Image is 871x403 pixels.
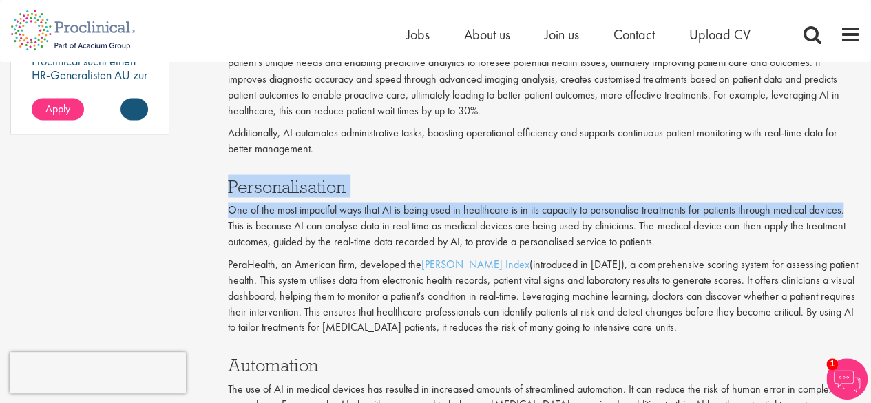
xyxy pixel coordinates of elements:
h3: Automation [228,355,861,373]
p: One of the most impactful ways that AI is being used in healthcare is in its capacity to personal... [228,202,861,249]
p: PeraHealth, an American firm, developed the (introduced in [DATE]), a comprehensive scoring syste... [228,256,861,335]
a: About us [464,25,510,43]
img: logo_orange.svg [22,22,33,33]
a: Join us [545,25,579,43]
p: Additionally, AI automates administrative tasks, boosting operational efficiency and supports con... [228,125,861,156]
a: Jobs [406,25,430,43]
img: tab_keywords_by_traffic_grey.svg [137,80,148,91]
a: Upload CV [689,25,751,43]
span: Apply [45,101,70,115]
img: website_grey.svg [22,36,33,47]
div: Domain Overview [52,81,123,90]
span: 1 [826,358,838,370]
h3: Personalisation [228,177,861,195]
a: Contact [613,25,655,43]
div: Domain: [DOMAIN_NAME] [36,36,151,47]
div: Keywords by Traffic [152,81,232,90]
a: Apply [32,98,84,120]
iframe: reCAPTCHA [10,352,186,393]
img: tab_domain_overview_orange.svg [37,80,48,91]
div: v 4.0.24 [39,22,67,33]
a: [PERSON_NAME] Index [421,256,529,271]
p: AI is revolutionising medical devices by enhancing diagnostics for earlier and more accurate dise... [228,39,861,118]
img: Chatbot [826,358,868,400]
